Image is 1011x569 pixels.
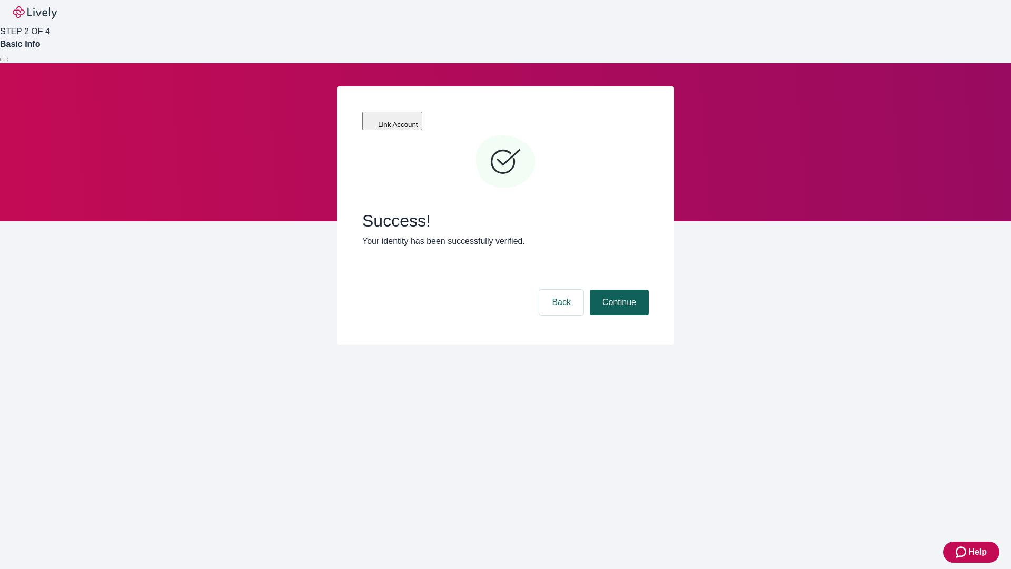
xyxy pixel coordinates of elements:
span: Help [968,546,987,558]
button: Back [539,290,583,315]
svg: Checkmark icon [474,131,537,194]
img: Lively [13,6,57,19]
span: Success! [362,211,649,231]
svg: Zendesk support icon [956,546,968,558]
button: Zendesk support iconHelp [943,542,999,563]
button: Continue [590,290,649,315]
p: Your identity has been successfully verified. [362,235,649,248]
button: Link Account [362,112,422,130]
